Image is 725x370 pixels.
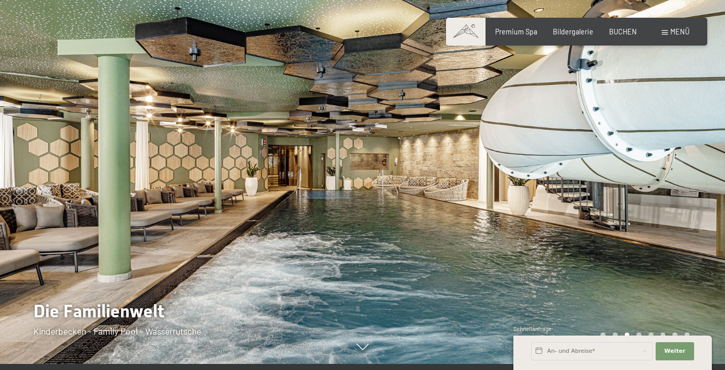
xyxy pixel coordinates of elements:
a: Bildergalerie [553,27,593,36]
a: Premium Spa [495,27,537,36]
span: Weiter [664,347,686,355]
a: BUCHEN [609,27,637,36]
span: Schnellanfrage [513,325,551,332]
span: Menü [670,27,690,36]
button: Weiter [656,342,694,360]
